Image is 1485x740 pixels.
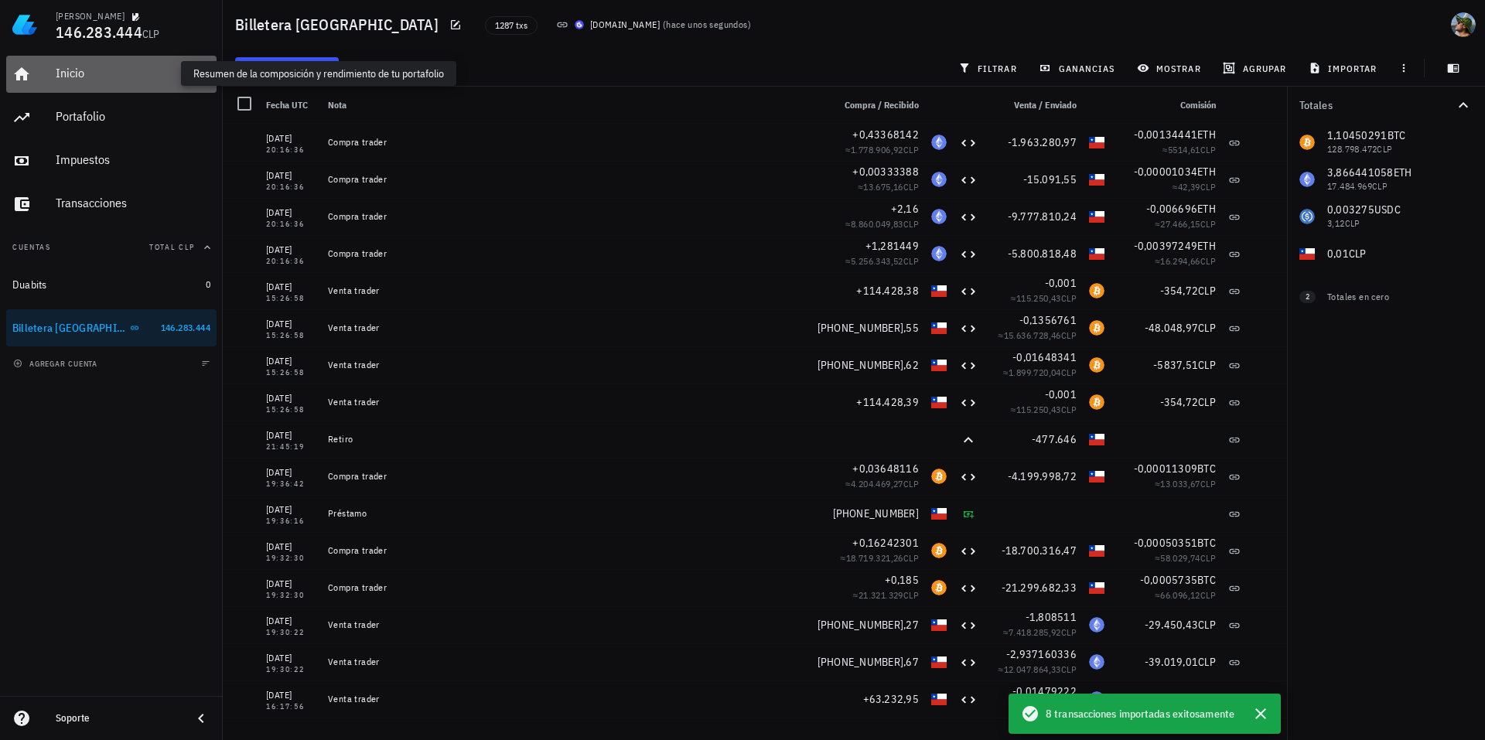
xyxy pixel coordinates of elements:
[1162,144,1216,155] span: ≈
[328,210,820,223] div: Compra trader
[1200,255,1216,267] span: CLP
[1327,290,1442,304] div: Totales en cero
[1009,626,1061,638] span: 7.418.285,92
[853,589,919,601] span: ≈
[328,470,820,483] div: Compra trader
[266,443,316,451] div: 21:45:19
[575,20,584,29] img: BudaPuntoCom
[1173,181,1216,193] span: ≈
[266,183,316,191] div: 20:16:36
[6,229,217,266] button: CuentasTotal CLP
[1200,478,1216,489] span: CLP
[1160,478,1200,489] span: 13.033,67
[1061,626,1077,638] span: CLP
[1306,291,1309,303] span: 2
[1226,62,1286,74] span: agrupar
[931,691,947,707] div: CLP-icon
[266,406,316,414] div: 15:26:58
[1153,358,1198,372] span: -5837,51
[1014,99,1077,111] span: Venta / Enviado
[1042,62,1115,74] span: ganancias
[6,186,217,223] a: Transacciones
[931,172,947,187] div: ETH-icon
[1160,218,1200,230] span: 27.466,15
[863,181,903,193] span: 13.675,16
[666,19,747,30] span: hace unos segundos
[826,87,925,124] div: Compra / Recibido
[999,663,1077,675] span: ≈
[266,242,316,257] div: [DATE]
[1200,218,1216,230] span: CLP
[1145,655,1199,669] span: -39.019,01
[1002,544,1077,558] span: -18.700.316,47
[266,99,308,111] span: Fecha UTC
[1016,404,1061,415] span: 115.250,43
[1217,57,1296,79] button: agrupar
[266,592,316,599] div: 19:32:30
[1200,181,1216,193] span: CLP
[931,654,947,670] div: CLP-icon
[1180,99,1216,111] span: Comisión
[1155,478,1216,489] span: ≈
[1023,172,1077,186] span: -15.091,55
[1011,292,1077,304] span: ≈
[1026,610,1077,624] span: -1,808511
[1145,321,1199,335] span: -48.048,97
[235,12,445,37] h1: Billetera [GEOGRAPHIC_DATA]
[1061,663,1077,675] span: CLP
[1089,617,1104,633] div: ETH-icon
[841,552,919,564] span: ≈
[266,539,316,554] div: [DATE]
[1004,329,1061,341] span: 15.636.728,46
[885,573,920,587] span: +0,185
[1089,357,1104,373] div: BTC-icon
[266,517,316,525] div: 19:36:16
[590,17,660,32] div: [DOMAIN_NAME]
[12,278,47,292] div: Duabits
[1140,62,1201,74] span: mostrar
[328,693,820,705] div: Venta trader
[1198,692,1216,706] span: CLP
[322,87,826,124] div: Nota
[852,462,919,476] span: +0,03648116
[1134,462,1198,476] span: -0,00011309
[1198,284,1216,298] span: CLP
[1160,395,1199,409] span: -354,72
[1089,394,1104,410] div: BTC-icon
[851,255,903,267] span: 5.256.343,52
[6,266,217,303] a: Duabits 0
[1089,320,1104,336] div: BTC-icon
[56,196,210,210] div: Transacciones
[1089,469,1104,484] div: CLP-icon
[1003,367,1077,378] span: ≈
[1045,276,1077,290] span: -0,001
[891,202,919,216] span: +2,16
[266,205,316,220] div: [DATE]
[1019,313,1077,327] span: -0,1356761
[266,725,316,740] div: [DATE]
[999,329,1077,341] span: ≈
[1089,135,1104,150] div: CLP-icon
[1198,618,1216,632] span: CLP
[266,332,316,339] div: 15:26:58
[266,465,316,480] div: [DATE]
[903,552,919,564] span: CLP
[266,146,316,154] div: 20:16:36
[1045,387,1077,401] span: -0,001
[328,285,820,297] div: Venta trader
[16,359,97,369] span: agregar cuenta
[1160,284,1199,298] span: -354,72
[266,353,316,369] div: [DATE]
[328,99,346,111] span: Nota
[6,56,217,93] a: Inicio
[12,322,127,335] div: Billetera [GEOGRAPHIC_DATA]
[931,543,947,558] div: BTC-icon
[266,131,316,146] div: [DATE]
[1089,246,1104,261] div: CLP-icon
[266,613,316,629] div: [DATE]
[1312,62,1377,74] span: importar
[1200,144,1216,155] span: CLP
[1145,618,1199,632] span: -29.450,43
[931,246,947,261] div: ETH-icon
[1198,655,1216,669] span: CLP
